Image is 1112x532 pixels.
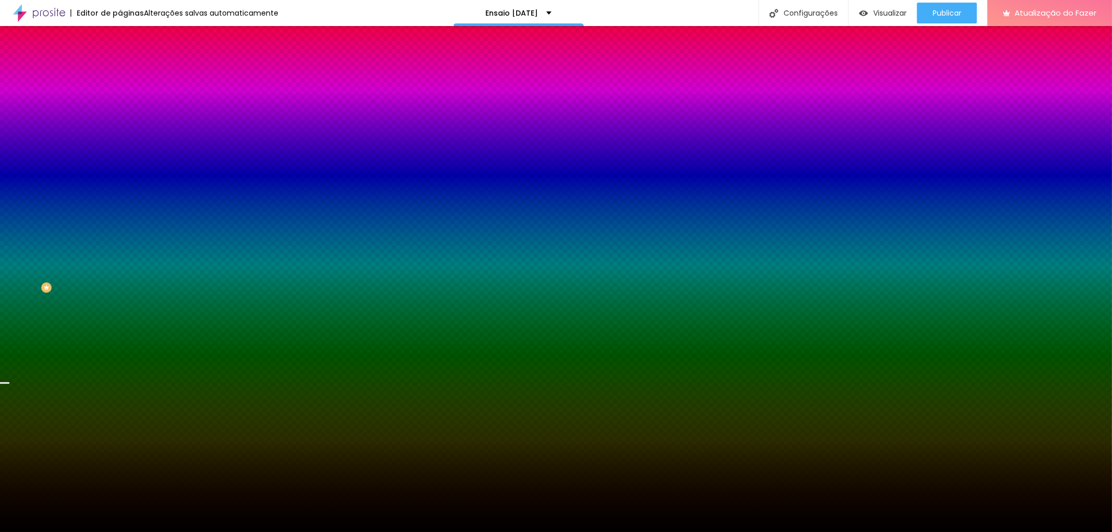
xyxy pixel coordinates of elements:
[784,8,838,18] font: Configurações
[873,8,907,18] font: Visualizar
[77,8,144,18] font: Editor de páginas
[486,8,539,18] font: Ensaio [DATE]
[917,3,977,23] button: Publicar
[1015,7,1096,18] font: Atualização do Fazer
[769,9,778,18] img: Ícone
[849,3,917,23] button: Visualizar
[859,9,868,18] img: view-1.svg
[144,8,278,18] font: Alterações salvas automaticamente
[933,8,961,18] font: Publicar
